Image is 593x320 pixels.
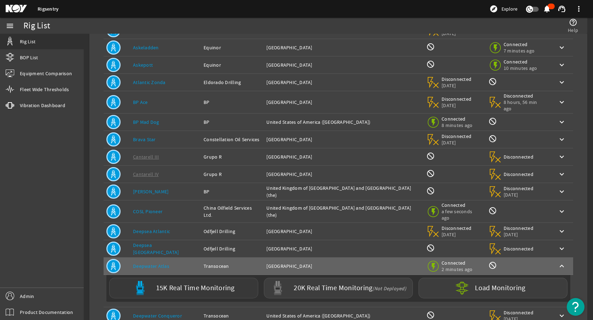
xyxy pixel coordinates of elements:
[558,135,566,144] mat-icon: keyboard_arrow_down
[133,62,153,68] a: Askepott
[20,38,35,45] span: Rig List
[133,119,159,125] a: BP Mad Dog
[442,82,472,89] span: [DATE]
[204,136,261,143] div: Constellation Oil Services
[416,278,570,298] a: Load Monitoring
[20,54,38,61] span: BOP List
[558,207,566,216] mat-icon: keyboard_arrow_down
[261,278,416,298] a: 20K Real Time Monitoring(Not Deployed)
[570,0,587,17] button: more_vert
[266,99,421,106] div: [GEOGRAPHIC_DATA]
[504,245,534,252] span: Disconnected
[504,154,534,160] span: Disconnected
[558,78,566,87] mat-icon: keyboard_arrow_down
[558,153,566,161] mat-icon: keyboard_arrow_down
[266,228,421,235] div: [GEOGRAPHIC_DATA]
[266,61,421,68] div: [GEOGRAPHIC_DATA]
[442,208,481,221] span: a few seconds ago
[106,278,261,298] a: 15K Real Time Monitoring
[20,70,72,77] span: Equipment Comparison
[488,206,497,215] mat-icon: Rig Monitoring not available for this rig
[504,192,534,198] span: [DATE]
[426,152,435,160] mat-icon: BOP Monitoring not available for this rig
[442,225,472,231] span: Disconnected
[442,96,472,102] span: Disconnected
[504,99,546,112] span: 8 hours, 56 min ago
[23,22,50,29] div: Rig List
[426,244,435,252] mat-icon: BOP Monitoring not available for this rig
[204,263,261,270] div: Transocean
[266,79,421,86] div: [GEOGRAPHIC_DATA]
[266,44,421,51] div: [GEOGRAPHIC_DATA]
[266,204,421,219] div: United Kingdom of [GEOGRAPHIC_DATA] and [GEOGRAPHIC_DATA] (the)
[266,171,421,178] div: [GEOGRAPHIC_DATA]
[133,313,182,319] a: Deepwater Conqueror
[488,117,497,126] mat-icon: Rig Monitoring not available for this rig
[133,281,147,295] img: Bluepod.svg
[568,27,578,34] span: Help
[504,171,534,177] span: Disconnected
[504,225,534,231] span: Disconnected
[442,266,472,272] span: 2 minutes ago
[271,281,285,295] img: Graypod.svg
[558,311,566,320] mat-icon: keyboard_arrow_down
[488,134,497,143] mat-icon: Rig Monitoring not available for this rig
[294,285,406,292] label: 20K Real Time Monitoring
[558,170,566,178] mat-icon: keyboard_arrow_down
[567,298,584,316] button: Open Resource Center
[426,169,435,178] mat-icon: BOP Monitoring not available for this rig
[558,262,566,270] mat-icon: keyboard_arrow_up
[20,86,69,93] span: Fleet Wide Thresholds
[266,312,421,319] div: United States of America ([GEOGRAPHIC_DATA])
[504,48,534,54] span: 7 minutes ago
[442,260,472,266] span: Connected
[487,3,520,15] button: Explore
[442,102,472,109] span: [DATE]
[133,188,168,195] a: [PERSON_NAME]
[38,6,59,12] a: Rigsentry
[558,5,566,13] mat-icon: support_agent
[20,102,65,109] span: Vibration Dashboard
[133,208,162,215] a: COSL Pioneer
[426,43,435,51] mat-icon: BOP Monitoring not available for this rig
[204,44,261,51] div: Equinor
[442,76,472,82] span: Disconnected
[20,309,73,316] span: Product Documentation
[204,99,261,106] div: BP
[204,245,261,252] div: Odfjell Drilling
[204,188,261,195] div: BP
[558,118,566,126] mat-icon: keyboard_arrow_down
[488,261,497,270] mat-icon: Rig Monitoring not available for this rig
[204,61,261,68] div: Equinor
[133,79,166,85] a: Atlantic Zonda
[20,293,34,300] span: Admin
[442,116,472,122] span: Connected
[504,65,537,71] span: 10 minutes ago
[558,244,566,253] mat-icon: keyboard_arrow_down
[156,285,235,292] label: 15K Real Time Monitoring
[133,171,159,177] a: Cantarell IV
[204,153,261,160] div: Grupo R
[442,133,472,139] span: Disconnected
[442,231,472,238] span: [DATE]
[133,154,159,160] a: Cantarell III
[266,263,421,270] div: [GEOGRAPHIC_DATA]
[266,136,421,143] div: [GEOGRAPHIC_DATA]
[543,5,551,13] mat-icon: notifications
[204,118,261,126] div: BP
[266,245,421,252] div: [GEOGRAPHIC_DATA]
[475,285,526,292] label: Load Monitoring
[504,93,546,99] span: Disconnected
[133,263,169,269] a: Deepwater Atlas
[504,185,534,192] span: Disconnected
[372,285,406,292] span: (Not Deployed)
[504,59,537,65] span: Connected
[501,5,517,12] span: Explore
[558,43,566,52] mat-icon: keyboard_arrow_down
[6,22,14,30] mat-icon: menu
[266,118,421,126] div: United States of America ([GEOGRAPHIC_DATA])
[204,171,261,178] div: Grupo R
[204,228,261,235] div: Odfjell Drilling
[569,18,577,27] mat-icon: help_outline
[558,227,566,236] mat-icon: keyboard_arrow_down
